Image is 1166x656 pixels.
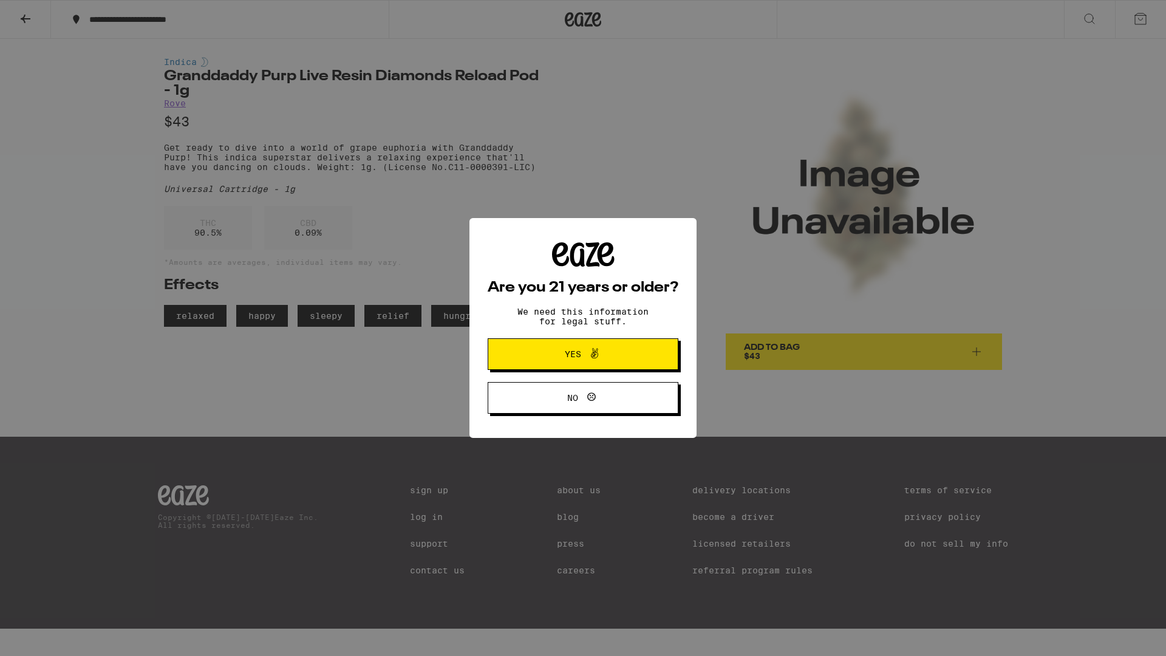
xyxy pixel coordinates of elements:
p: We need this information for legal stuff. [507,307,659,326]
h2: Are you 21 years or older? [488,281,678,295]
button: No [488,382,678,414]
button: Yes [488,338,678,370]
span: No [567,394,578,402]
span: Yes [565,350,581,358]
